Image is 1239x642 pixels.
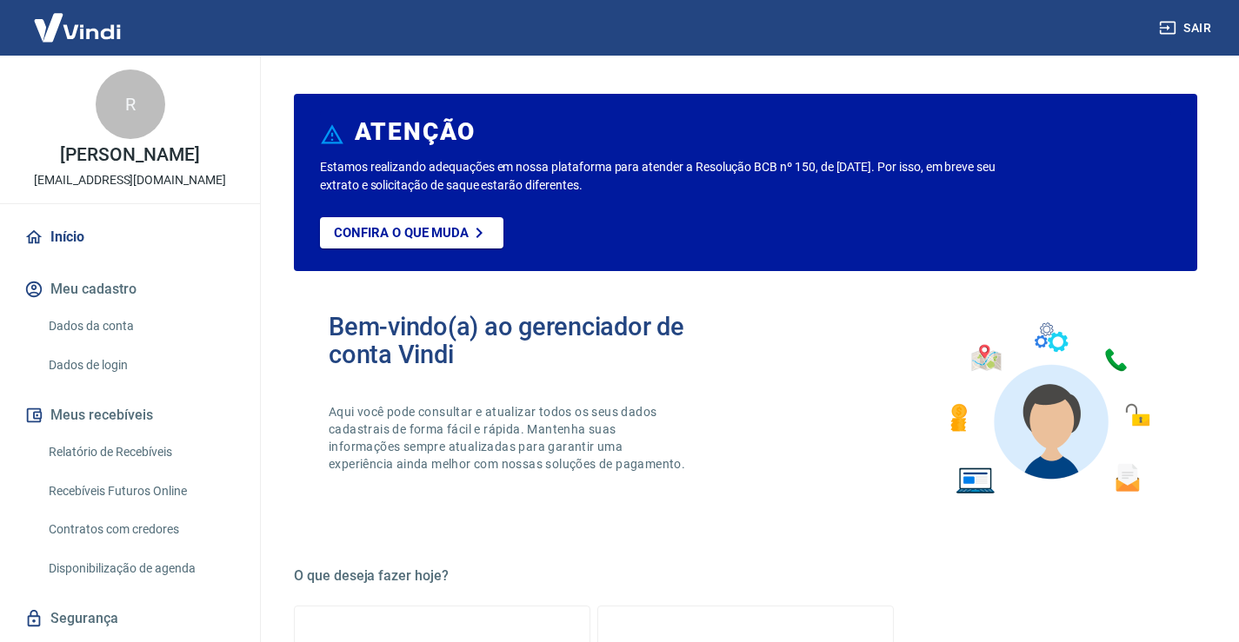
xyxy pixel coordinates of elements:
[21,270,239,308] button: Meu cadastro
[96,69,165,139] div: R
[329,403,689,473] p: Aqui você pode consultar e atualizar todos os seus dados cadastrais de forma fácil e rápida. Mant...
[42,473,239,509] a: Recebíveis Futuros Online
[42,434,239,470] a: Relatório de Recebíveis
[935,313,1162,505] img: Imagem de um avatar masculino com diversos icones exemplificando as funcionalidades do gerenciado...
[21,1,134,54] img: Vindi
[294,567,1197,585] h5: O que deseja fazer hoje?
[42,308,239,344] a: Dados da conta
[42,347,239,383] a: Dados de login
[21,396,239,434] button: Meus recebíveis
[42,512,239,547] a: Contratos com credores
[21,599,239,638] a: Segurança
[34,171,226,189] p: [EMAIL_ADDRESS][DOMAIN_NAME]
[21,218,239,256] a: Início
[334,225,469,241] p: Confira o que muda
[320,158,1001,195] p: Estamos realizando adequações em nossa plataforma para atender a Resolução BCB nº 150, de [DATE]....
[42,551,239,586] a: Disponibilização de agenda
[60,146,199,164] p: [PERSON_NAME]
[1156,12,1218,44] button: Sair
[320,217,503,248] a: Confira o que muda
[329,313,746,368] h2: Bem-vindo(a) ao gerenciador de conta Vindi
[355,123,476,141] h6: ATENÇÃO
